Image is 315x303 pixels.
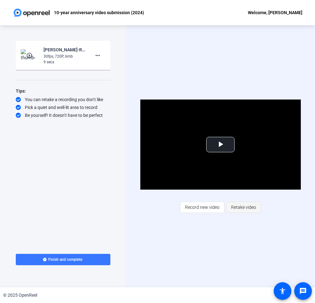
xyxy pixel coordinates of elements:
[94,52,102,59] mat-icon: more_horiz
[13,6,51,19] img: OpenReel logo
[185,201,219,213] span: Record new video
[279,287,286,295] mat-icon: accessibility
[206,137,235,152] button: Play Video
[16,96,110,103] div: You can retake a recording you don’t like
[21,49,39,62] img: thumb-nail
[3,292,37,299] div: © 2025 OpenReel
[48,257,82,262] span: Finish and complete
[299,287,307,295] mat-icon: message
[44,59,86,65] div: 9 secs
[26,52,34,59] mat-icon: play_circle_outline
[231,201,256,213] span: Retake video
[226,202,261,213] button: Retake video
[16,254,110,265] button: Finish and complete
[248,9,302,16] div: Welcome, [PERSON_NAME]
[44,54,86,59] div: 30fps, 720P, 6mb
[180,202,225,213] button: Record new video
[16,87,110,95] div: Tips:
[16,112,110,118] div: Be yourself! It doesn’t have to be perfect
[54,9,144,16] p: 10-year anniversary video submission (2024)
[44,46,86,54] div: [PERSON_NAME]-RG 10-year anniversary -2024--10-year anniversary video submission -2024- -17581360...
[140,100,301,190] div: Video Player
[16,104,110,111] div: Pick a quiet and well-lit area to record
